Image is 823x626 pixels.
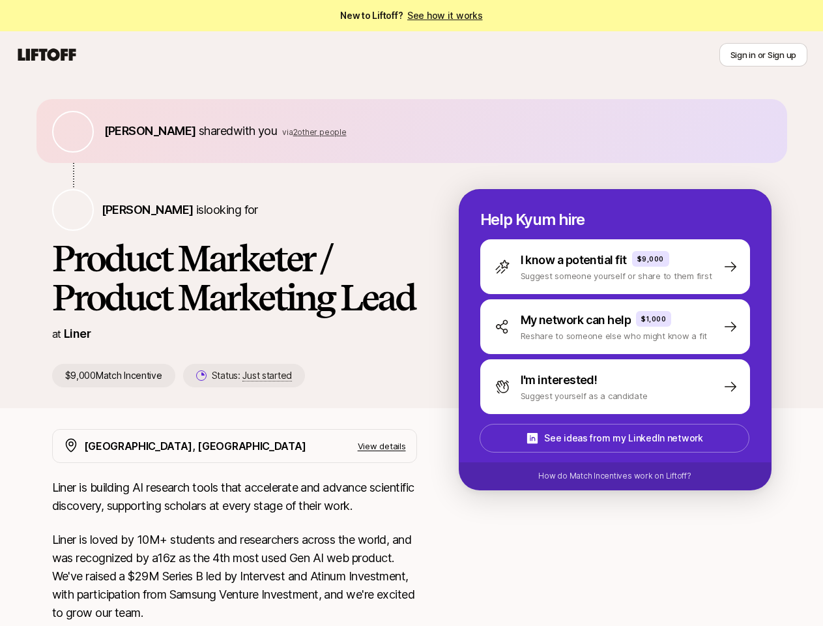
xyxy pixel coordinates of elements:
p: I'm interested! [521,371,598,389]
span: 2 other people [293,127,347,137]
button: Sign in or Sign up [719,43,807,67]
p: Reshare to someone else who might know a fit [521,329,708,342]
p: How do Match Incentives work on Liftoff? [538,470,691,482]
p: Liner is loved by 10M+ students and researchers across the world, and was recognized by a16z as t... [52,531,417,622]
span: Just started [242,370,292,381]
p: View details [358,440,406,453]
p: Suggest someone yourself or share to them first [521,269,712,282]
p: $1,000 [641,314,666,324]
span: New to Liftoff? [340,8,482,23]
p: Help Kyum hire [480,211,750,229]
p: is looking for [102,201,258,219]
p: Suggest yourself as a candidate [521,389,648,402]
p: shared [104,122,347,140]
button: See ideas from my LinkedIn network [480,424,749,453]
a: Liner [64,327,91,340]
p: Status: [212,368,292,383]
h1: Product Marketer / Product Marketing Lead [52,239,417,317]
p: [GEOGRAPHIC_DATA], [GEOGRAPHIC_DATA] [84,438,306,455]
span: with you [233,124,278,138]
p: $9,000 [637,254,664,264]
span: via [282,127,293,137]
span: [PERSON_NAME] [104,124,196,138]
p: $9,000 Match Incentive [52,364,175,387]
span: [PERSON_NAME] [102,203,194,216]
p: See ideas from my LinkedIn network [544,430,702,446]
p: Liner is building AI research tools that accelerate and advance scientific discovery, supporting ... [52,479,417,515]
p: at [52,325,61,342]
a: See how it works [407,10,483,21]
p: My network can help [521,311,631,329]
p: I know a potential fit [521,251,627,269]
